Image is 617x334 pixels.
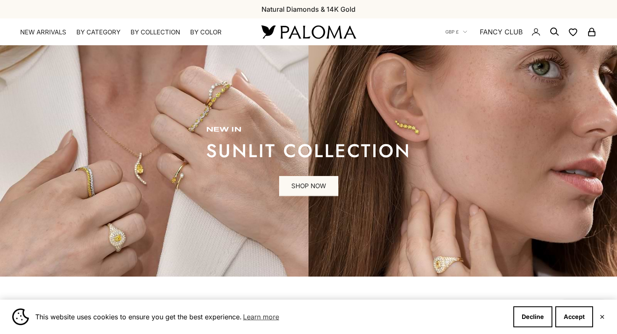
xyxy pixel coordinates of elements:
[242,311,280,323] a: Learn more
[261,4,356,15] p: Natural Diamonds & 14K Gold
[513,306,552,327] button: Decline
[555,306,593,327] button: Accept
[445,18,597,45] nav: Secondary navigation
[480,26,523,37] a: FANCY CLUB
[445,28,467,36] button: GBP £
[279,176,338,196] a: SHOP NOW
[206,142,411,159] p: sunlit collection
[190,28,222,36] summary: By Color
[20,28,66,36] a: NEW ARRIVALS
[131,28,180,36] summary: By Collection
[206,126,411,134] p: new in
[35,311,507,323] span: This website uses cookies to ensure you get the best experience.
[599,314,605,319] button: Close
[12,308,29,325] img: Cookie banner
[445,28,459,36] span: GBP £
[20,28,241,36] nav: Primary navigation
[76,28,120,36] summary: By Category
